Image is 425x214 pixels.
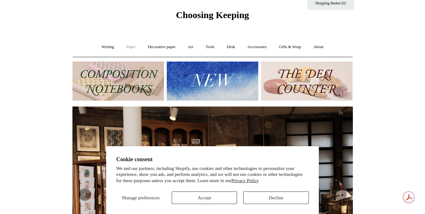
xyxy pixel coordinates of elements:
[96,39,120,55] a: Writing
[116,192,166,204] button: Manage preferences
[200,39,220,55] a: Tools
[273,39,307,55] a: Gifts & Wrap
[122,195,160,200] span: Manage preferences
[308,39,329,55] a: About
[334,188,347,201] button: Next
[242,39,272,55] a: Accessories
[116,156,309,163] h2: Cookie consent
[121,39,141,55] a: Paper
[221,39,241,55] a: Desk
[167,62,258,101] img: New.jpg__PID:f73bdf93-380a-4a35-bcfe-7823039498e1
[172,192,237,204] button: Accept
[182,39,199,55] a: Art
[261,62,353,101] img: The Deli Counter
[79,188,91,201] button: Previous
[142,39,181,55] a: Decorative paper
[176,15,249,19] a: Choosing Keeping
[231,178,259,183] a: Privacy Policy
[72,62,164,101] img: 202302 Composition ledgers.jpg__PID:69722ee6-fa44-49dd-a067-31375e5d54ec
[116,166,309,184] p: We and our partners, including Shopify, use cookies and other technologies to personalize your ex...
[243,192,309,204] button: Decline
[176,10,249,20] span: Choosing Keeping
